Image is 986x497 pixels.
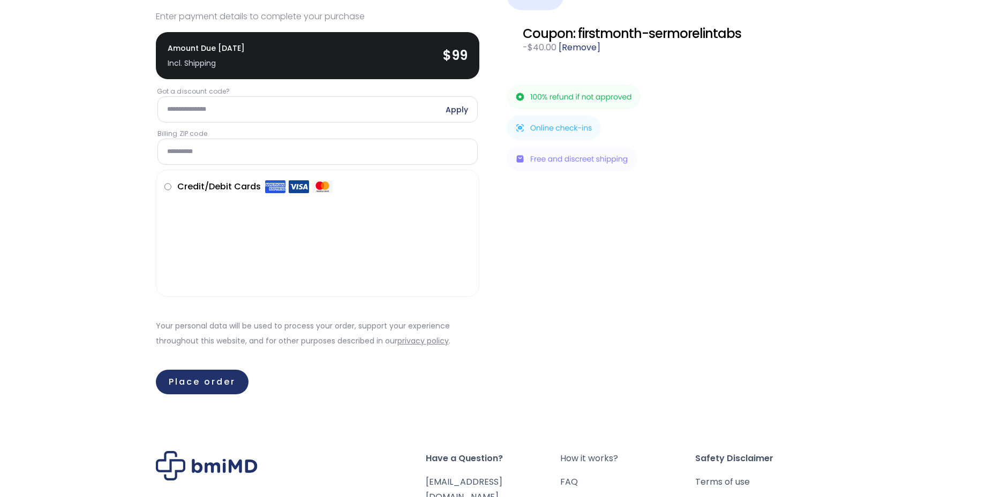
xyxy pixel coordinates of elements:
bdi: 99 [443,47,468,64]
span: Amount Due [DATE] [168,41,245,71]
label: Credit/Debit Cards [177,178,333,195]
a: Remove firstmonth-sermorelintabs coupon [559,41,600,53]
img: Amex [265,180,285,194]
iframe: Secure payment input frame [162,193,469,274]
img: Visa [289,180,309,194]
div: Incl. Shipping [168,56,245,71]
span: Have a Question? [426,451,561,466]
a: Apply [446,105,469,114]
a: How it works? [560,451,695,466]
a: FAQ [560,475,695,490]
label: Billing ZIP code [157,129,478,139]
a: Terms of use [695,475,830,490]
img: Brand Logo [156,451,258,480]
span: 40.00 [528,41,556,53]
button: Place order [156,370,249,394]
div: Coupon: firstmonth-sermorelintabs [523,26,814,41]
span: Safety Disclaimer [695,451,830,466]
span: $ [443,47,451,64]
img: Free and discreet shipping [507,147,637,171]
img: Mastercard [312,180,333,194]
p: Enter payment details to complete your purchase [156,9,480,24]
span: $ [528,41,533,53]
div: - [523,41,814,54]
img: Online check-ins [507,116,601,140]
p: Your personal data will be used to process your order, support your experience throughout this we... [156,318,480,348]
a: privacy policy [397,335,449,346]
label: Got a discount code? [157,87,479,96]
img: 100% refund if not approved [507,85,641,109]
